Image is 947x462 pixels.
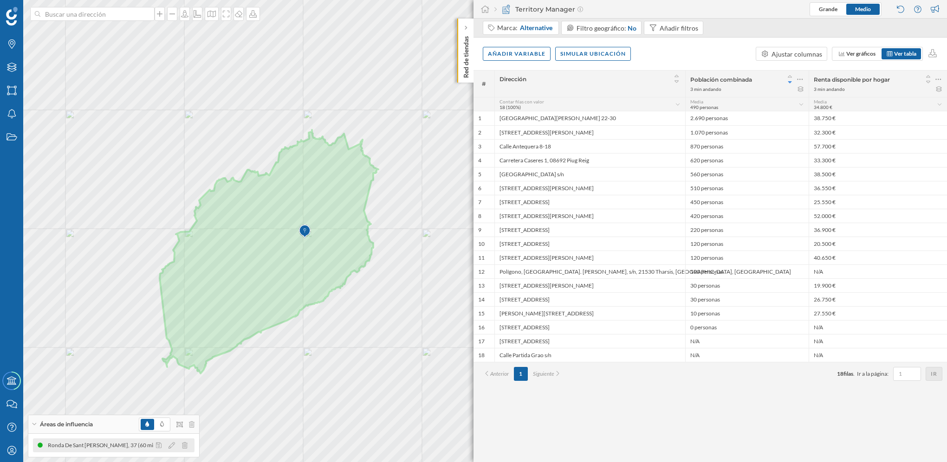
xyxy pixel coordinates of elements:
div: 8 [478,212,481,220]
div: 30 personas [685,278,809,292]
div: 11 [478,254,485,262]
div: 36.550 € [809,181,947,195]
div: 10 [478,240,485,248]
div: N/A [685,334,809,348]
span: Contar filas con valor [499,99,544,104]
span: Media [690,99,703,104]
div: Calle Partida Grao s/n [494,348,685,362]
div: 38.500 € [809,167,947,181]
div: 5 [478,171,481,178]
div: 16 [478,324,485,331]
span: Dirección [499,76,526,83]
div: [STREET_ADDRESS][PERSON_NAME] [494,250,685,264]
div: 6 [478,185,481,192]
img: territory-manager.svg [501,5,511,14]
div: 510 personas [685,181,809,195]
span: # [478,80,490,88]
div: 14 [478,296,485,303]
div: 4 [478,157,481,164]
div: N/A [809,334,947,348]
div: 20.500 € [809,237,947,250]
div: Marca: [497,23,553,32]
div: [GEOGRAPHIC_DATA] s/n [494,167,685,181]
p: Red de tiendas [461,32,471,78]
div: 450 personas [685,195,809,209]
div: 620 personas [685,153,809,167]
span: Alternative [520,23,552,32]
div: [STREET_ADDRESS][PERSON_NAME] [494,278,685,292]
div: Ronda De Sant [PERSON_NAME], 37 (60 min Conduciendo) [133,441,283,450]
span: Soporte [19,6,52,15]
div: 3 min andando [814,86,845,92]
div: N/A [685,348,809,362]
span: Renta disponible por hogar [814,76,890,83]
div: [STREET_ADDRESS][PERSON_NAME] [494,125,685,139]
img: Marker [299,222,311,241]
div: 2 [478,129,481,136]
span: Filtro geográfico: [577,24,626,32]
span: Población combinada [690,76,752,83]
div: 120 personas [685,237,809,250]
div: 1.070 personas [685,125,809,139]
div: Polígono, [GEOGRAPHIC_DATA]. [PERSON_NAME], s/n, 21530 Tharsis, [GEOGRAPHIC_DATA], [GEOGRAPHIC_DATA] [494,264,685,278]
div: Ajustar columnas [772,49,822,59]
div: 18 [478,352,485,359]
img: Geoblink Logo [6,7,18,26]
div: 26.750 € [809,292,947,306]
input: 1 [896,369,918,379]
div: [STREET_ADDRESS] [494,195,685,209]
div: N/A [809,348,947,362]
div: 3 min andando [690,86,721,92]
div: No [628,23,636,33]
div: N/A [809,264,947,278]
div: Carretera Caseres 1, 08692 Piug Reig [494,153,685,167]
div: [STREET_ADDRESS] [494,320,685,334]
div: 7 [478,199,481,206]
div: 13 [478,282,485,289]
div: [STREET_ADDRESS] [494,292,685,306]
div: 33.300 € [809,153,947,167]
div: 2.690 personas [685,111,809,125]
div: 25.550 € [809,195,947,209]
div: 38.750 € [809,111,947,125]
div: 0 personas [685,320,809,334]
div: 36.900 € [809,223,947,237]
span: 18 (100%) [499,104,521,110]
div: Territory Manager [494,5,583,14]
div: 12 [478,268,485,276]
div: [STREET_ADDRESS] [494,334,685,348]
div: 17 [478,338,485,345]
div: 100 personas [685,264,809,278]
div: [STREET_ADDRESS][PERSON_NAME] [494,209,685,223]
span: Medio [855,6,871,13]
div: 27.550 € [809,306,947,320]
span: Ver tabla [894,50,916,57]
span: Ir a la página: [857,370,889,378]
div: [STREET_ADDRESS] [494,237,685,250]
span: Áreas de influencia [40,420,93,429]
div: 15 [478,310,485,317]
div: 10 personas [685,306,809,320]
div: [PERSON_NAME][STREET_ADDRESS] [494,306,685,320]
div: 30 personas [685,292,809,306]
div: 3 [478,143,481,150]
span: . [853,370,855,377]
div: 32.300 € [809,125,947,139]
div: 52.000 € [809,209,947,223]
span: Ver gráficos [846,50,876,57]
div: 19.900 € [809,278,947,292]
div: 420 personas [685,209,809,223]
div: [GEOGRAPHIC_DATA][PERSON_NAME] 22-30 [494,111,685,125]
div: 57.700 € [809,139,947,153]
div: 120 personas [685,250,809,264]
span: Media [814,99,827,104]
span: Grande [819,6,837,13]
div: 1 [478,115,481,122]
div: Calle Antequera 8-18 [494,139,685,153]
span: 490 personas [690,104,718,110]
div: 560 personas [685,167,809,181]
div: [STREET_ADDRESS][PERSON_NAME] [494,181,685,195]
div: N/A [809,320,947,334]
span: filas [843,370,853,377]
span: 34.800 € [814,104,832,110]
